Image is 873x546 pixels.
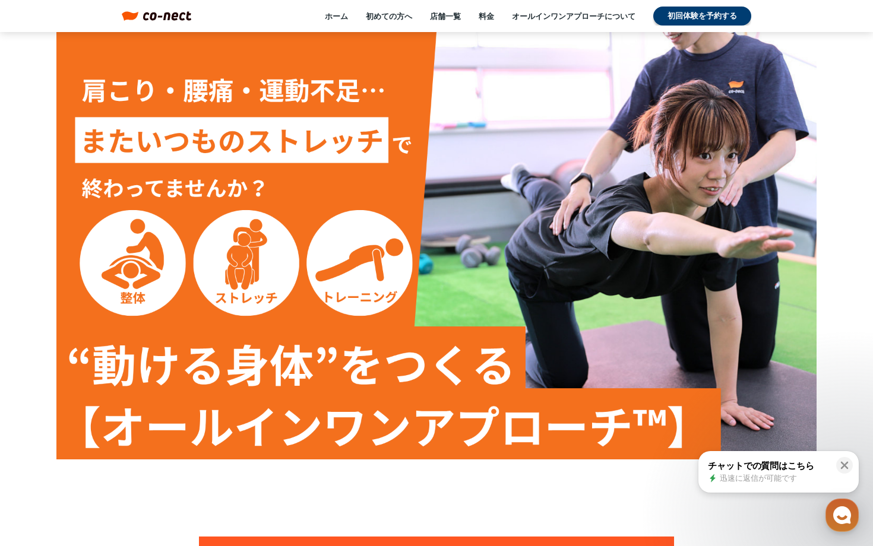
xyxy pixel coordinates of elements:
[512,11,635,21] a: オールインワンアプローチについて
[430,11,461,21] a: 店舗一覧
[653,7,751,26] a: 初回体験を予約する
[325,11,348,21] a: ホーム
[479,11,494,21] a: 料金
[366,11,412,21] a: 初めての方へ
